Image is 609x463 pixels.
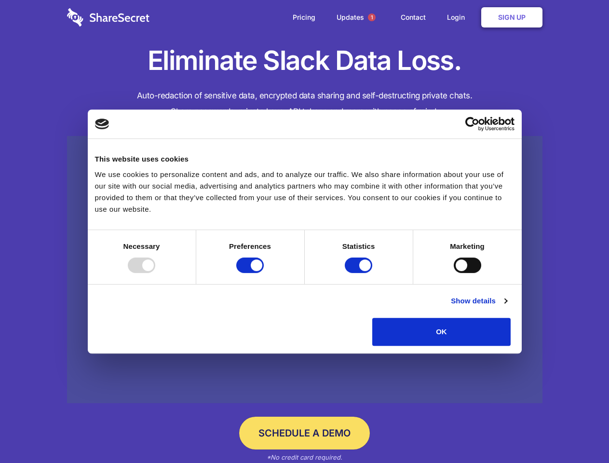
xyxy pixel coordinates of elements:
strong: Statistics [342,242,375,250]
a: Sign Up [481,7,542,27]
a: Schedule a Demo [239,417,370,449]
a: Show details [451,295,507,307]
img: logo-wordmark-white-trans-d4663122ce5f474addd5e946df7df03e33cb6a1c49d2221995e7729f52c070b2.svg [67,8,149,27]
a: Login [437,2,479,32]
a: Pricing [283,2,325,32]
em: *No credit card required. [267,453,342,461]
strong: Preferences [229,242,271,250]
h1: Eliminate Slack Data Loss. [67,43,542,78]
img: logo [95,119,109,129]
button: OK [372,318,511,346]
a: Wistia video thumbnail [67,136,542,404]
a: Contact [391,2,435,32]
h4: Auto-redaction of sensitive data, encrypted data sharing and self-destructing private chats. Shar... [67,88,542,120]
div: We use cookies to personalize content and ads, and to analyze our traffic. We also share informat... [95,169,514,215]
strong: Marketing [450,242,485,250]
div: This website uses cookies [95,153,514,165]
a: Usercentrics Cookiebot - opens in a new window [430,117,514,131]
strong: Necessary [123,242,160,250]
span: 1 [368,14,376,21]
